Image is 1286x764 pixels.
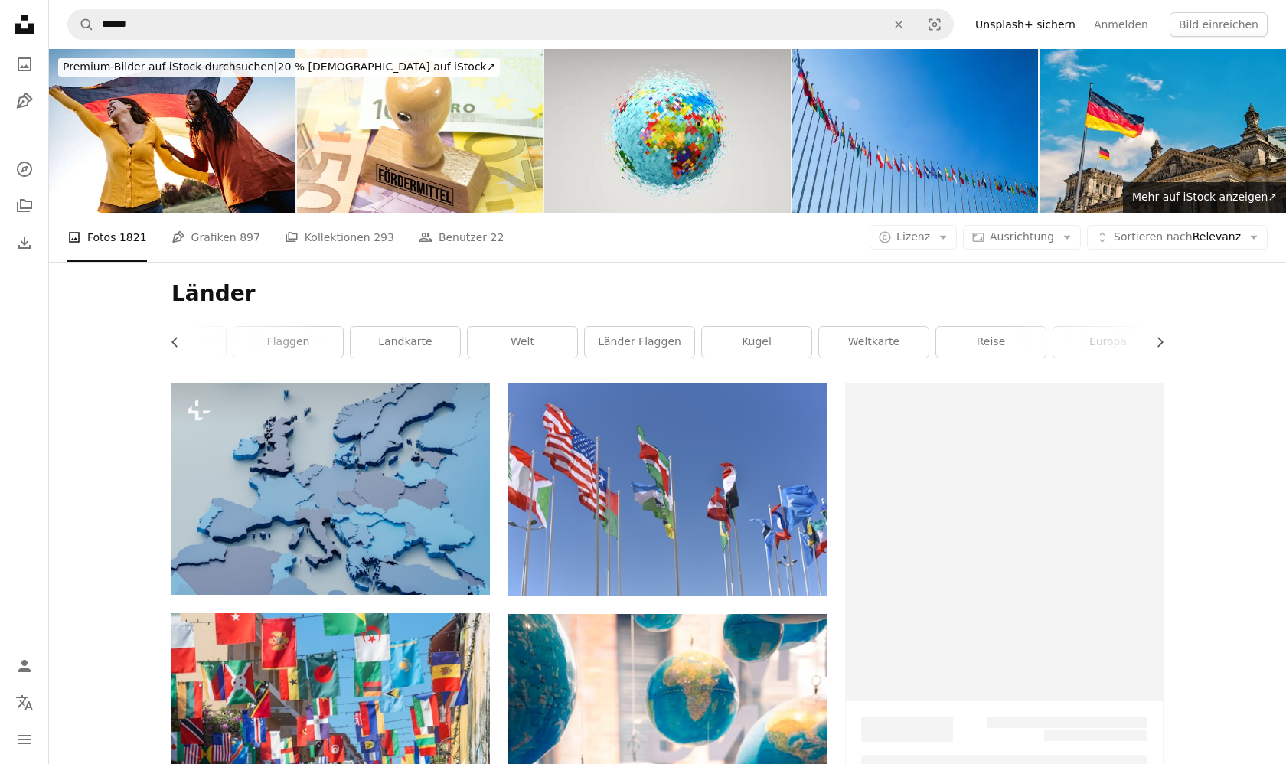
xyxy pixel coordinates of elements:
a: Länder Flaggen [585,327,694,358]
a: reise [936,327,1046,358]
a: Startseite — Unsplash [9,9,40,43]
span: Ausrichtung [990,230,1054,243]
a: Grafiken [9,86,40,116]
span: Premium-Bilder auf iStock durchsuchen | [63,60,278,73]
form: Finden Sie Bildmaterial auf der ganzen Webseite [67,9,954,40]
a: eine Wand mit vielen Fahnen davon [171,712,490,726]
a: Grafiken 897 [171,213,260,262]
span: 293 [374,229,394,246]
a: Europa [1053,327,1163,358]
a: sortierte-Flagge [508,482,827,496]
a: Premium-Bilder auf iStock durchsuchen|20 % [DEMOGRAPHIC_DATA] auf iStock↗ [49,49,509,86]
img: Fintech-Weltkarte mit Nord- und Südamerika [544,49,791,213]
button: Visuelle Suche [916,10,953,39]
a: Kollektionen 293 [285,213,394,262]
span: 22 [491,229,504,246]
img: flags [792,49,1039,213]
button: Lizenz [870,225,957,250]
img: Euro Geldscheine und ein Stempel mit dem Aufdruck Fördermittel [297,49,543,213]
a: Welt [468,327,577,358]
a: Entdecken [9,154,40,184]
a: Fotos [9,49,40,80]
span: 897 [240,229,260,246]
h1: Länder [171,280,1164,308]
div: 20 % [DEMOGRAPHIC_DATA] auf iStock ↗ [58,58,500,77]
img: Eine Europakarte wird in Blau und Grau dargestellt [171,383,490,595]
button: Bild einreichen [1170,12,1268,37]
span: Sortieren nach [1114,230,1193,243]
button: Sprache [9,687,40,718]
button: Unsplash suchen [68,10,94,39]
a: Weltkarte [819,327,929,358]
button: Liste nach links verschieben [171,327,189,358]
a: Bisherige Downloads [9,227,40,258]
a: Kugel [702,327,811,358]
span: Lizenz [896,230,930,243]
a: Eine Europakarte wird in Blau und Grau dargestellt [171,482,490,495]
button: Liste nach rechts verschieben [1146,327,1164,358]
a: Anmelden [1085,12,1157,37]
button: Ausrichtung [963,225,1081,250]
a: Unsplash+ sichern [966,12,1085,37]
button: Menü [9,724,40,755]
a: Anmelden / Registrieren [9,651,40,681]
a: Benutzer 22 [419,213,504,262]
a: Mehr auf iStock anzeigen↗ [1123,182,1286,213]
img: Zwei multiethnische Frauen mit deutscher Flagge [49,49,295,213]
img: Reichstagsgebäude, Sitz des Deutschen Bundestages [1040,49,1286,213]
img: sortierte-Flagge [508,383,827,596]
span: –– ––– ––– –– ––– – ––– ––– –––– – – –– ––– – – ––– –– –– –––– –– [987,717,1147,741]
a: Kollektionen [9,191,40,221]
a: Landkarte [351,327,460,358]
button: Löschen [882,10,916,39]
a: Flaggen [233,327,343,358]
span: Relevanz [1114,230,1241,245]
span: Mehr auf iStock anzeigen ↗ [1132,191,1277,203]
button: Sortieren nachRelevanz [1087,225,1268,250]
